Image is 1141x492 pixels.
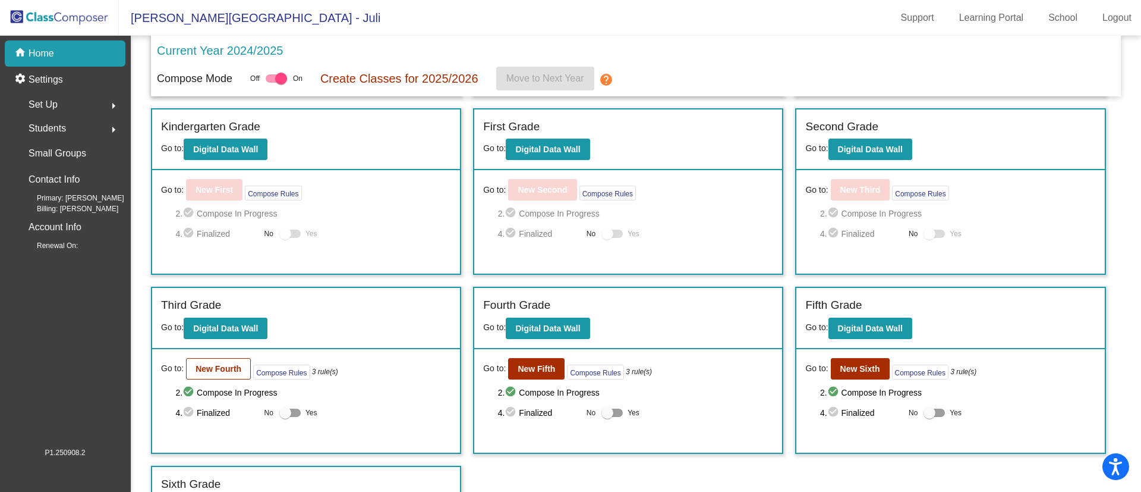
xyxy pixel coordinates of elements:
button: Compose Rules [253,365,310,380]
mat-icon: check_circle [827,206,841,221]
span: Renewal On: [18,240,78,251]
p: Home [29,46,54,61]
a: Learning Portal [950,8,1033,27]
span: Yes [628,406,639,420]
p: Contact Info [29,171,80,188]
p: Compose Mode [157,71,232,87]
button: Digital Data Wall [506,318,590,339]
button: Digital Data Wall [506,139,590,160]
b: New First [196,185,233,195]
button: New Sixth [831,358,890,380]
button: New Fifth [508,358,565,380]
button: Move to Next Year [496,67,594,90]
span: No [909,228,918,239]
mat-icon: check_circle [505,386,519,400]
span: 2. Compose In Progress [498,206,774,221]
label: Second Grade [805,118,878,136]
span: Students [29,120,66,137]
span: Go to: [161,143,184,153]
mat-icon: check_circle [505,206,519,221]
button: New First [186,179,242,200]
span: 2. Compose In Progress [175,206,451,221]
mat-icon: check_circle [182,386,197,400]
span: No [587,408,595,418]
span: Go to: [805,362,828,375]
a: Support [891,8,944,27]
span: Go to: [805,143,828,153]
p: Small Groups [29,145,86,162]
button: Digital Data Wall [184,139,267,160]
span: No [264,408,273,418]
b: Digital Data Wall [193,324,258,333]
a: Logout [1093,8,1141,27]
p: Current Year 2024/2025 [157,42,283,59]
span: Billing: [PERSON_NAME] [18,203,118,214]
span: Off [250,73,260,84]
mat-icon: settings [14,73,29,87]
span: Yes [950,406,962,420]
b: New Second [518,185,567,195]
i: 3 rule(s) [626,366,652,377]
span: 4. Finalized [175,227,258,241]
label: Fourth Grade [483,297,550,314]
mat-icon: check_circle [182,227,197,241]
span: 2. Compose In Progress [820,386,1096,400]
mat-icon: arrow_right [106,123,121,137]
b: New Fifth [518,364,555,374]
mat-icon: check_circle [827,406,841,420]
mat-icon: check_circle [827,386,841,400]
button: New Third [831,179,890,200]
label: First Grade [483,118,540,136]
span: Go to: [161,184,184,196]
b: Digital Data Wall [515,145,580,154]
span: Go to: [161,362,184,375]
span: Go to: [805,184,828,196]
span: 4. Finalized [498,406,581,420]
span: Go to: [805,322,828,332]
span: Go to: [483,143,506,153]
span: Primary: [PERSON_NAME] [18,193,124,203]
b: New Sixth [840,364,880,374]
span: 2. Compose In Progress [498,386,774,400]
i: 3 rule(s) [950,366,976,377]
label: Third Grade [161,297,221,314]
button: New Second [508,179,576,200]
mat-icon: check_circle [827,227,841,241]
label: Kindergarten Grade [161,118,260,136]
button: Compose Rules [579,186,636,200]
span: 4. Finalized [498,227,581,241]
span: 4. Finalized [820,406,903,420]
span: Move to Next Year [506,73,584,83]
b: New Third [840,185,881,195]
mat-icon: arrow_right [106,99,121,113]
p: Settings [29,73,63,87]
mat-icon: check_circle [182,206,197,221]
span: Yes [628,227,639,241]
span: No [264,228,273,239]
mat-icon: check_circle [505,406,519,420]
span: No [909,408,918,418]
mat-icon: home [14,46,29,61]
p: Account Info [29,219,81,236]
span: Yes [305,406,317,420]
span: Go to: [161,322,184,332]
label: Fifth Grade [805,297,862,314]
span: Go to: [483,184,506,196]
span: Go to: [483,322,506,332]
button: Compose Rules [892,365,948,380]
button: Digital Data Wall [828,139,912,160]
a: School [1039,8,1087,27]
b: New Fourth [196,364,241,374]
button: Digital Data Wall [828,318,912,339]
span: Set Up [29,96,58,113]
button: Digital Data Wall [184,318,267,339]
i: 3 rule(s) [312,366,338,377]
b: Digital Data Wall [838,145,903,154]
mat-icon: check_circle [182,406,197,420]
span: [PERSON_NAME][GEOGRAPHIC_DATA] - Juli [119,8,380,27]
span: Go to: [483,362,506,375]
span: 2. Compose In Progress [820,206,1096,221]
span: 4. Finalized [820,227,903,241]
p: Create Classes for 2025/2026 [320,70,478,87]
span: Yes [305,227,317,241]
